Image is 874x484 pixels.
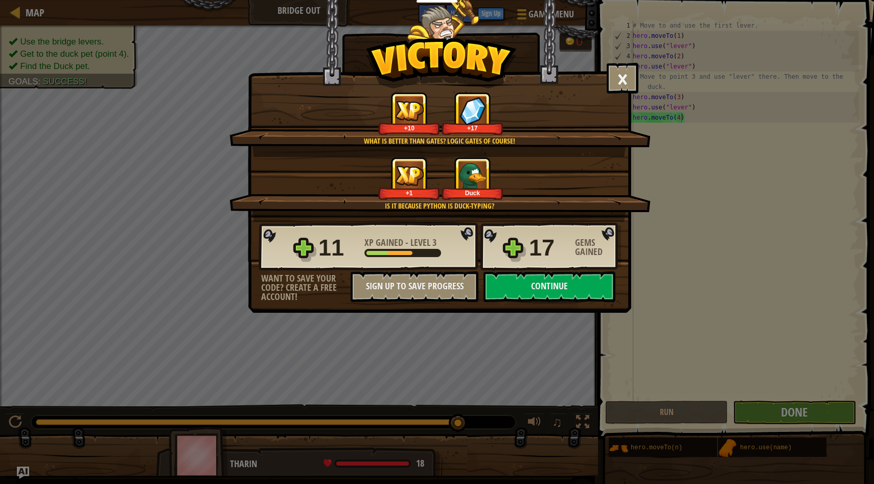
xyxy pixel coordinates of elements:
div: Gems Gained [575,238,621,257]
button: × [607,63,638,94]
div: Duck [444,189,501,197]
div: Is it because Python is duck-typing? [278,201,601,211]
img: New Item [458,162,487,190]
div: What is better than gates? Logic gates of course! [278,136,601,146]
button: Continue [484,271,615,302]
img: XP Gained [395,101,424,121]
div: - [364,238,436,247]
img: XP Gained [395,166,424,186]
span: XP Gained [364,236,405,249]
span: 3 [432,236,436,249]
div: 11 [318,232,358,264]
img: Victory [366,38,517,89]
div: +17 [444,124,501,132]
button: Sign Up to Save Progress [351,271,478,302]
img: Gems Gained [459,97,486,125]
div: +10 [380,124,438,132]
div: 17 [529,232,569,264]
span: Level [408,236,432,249]
div: Want to save your code? Create a free account! [261,274,351,302]
div: +1 [380,189,438,197]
